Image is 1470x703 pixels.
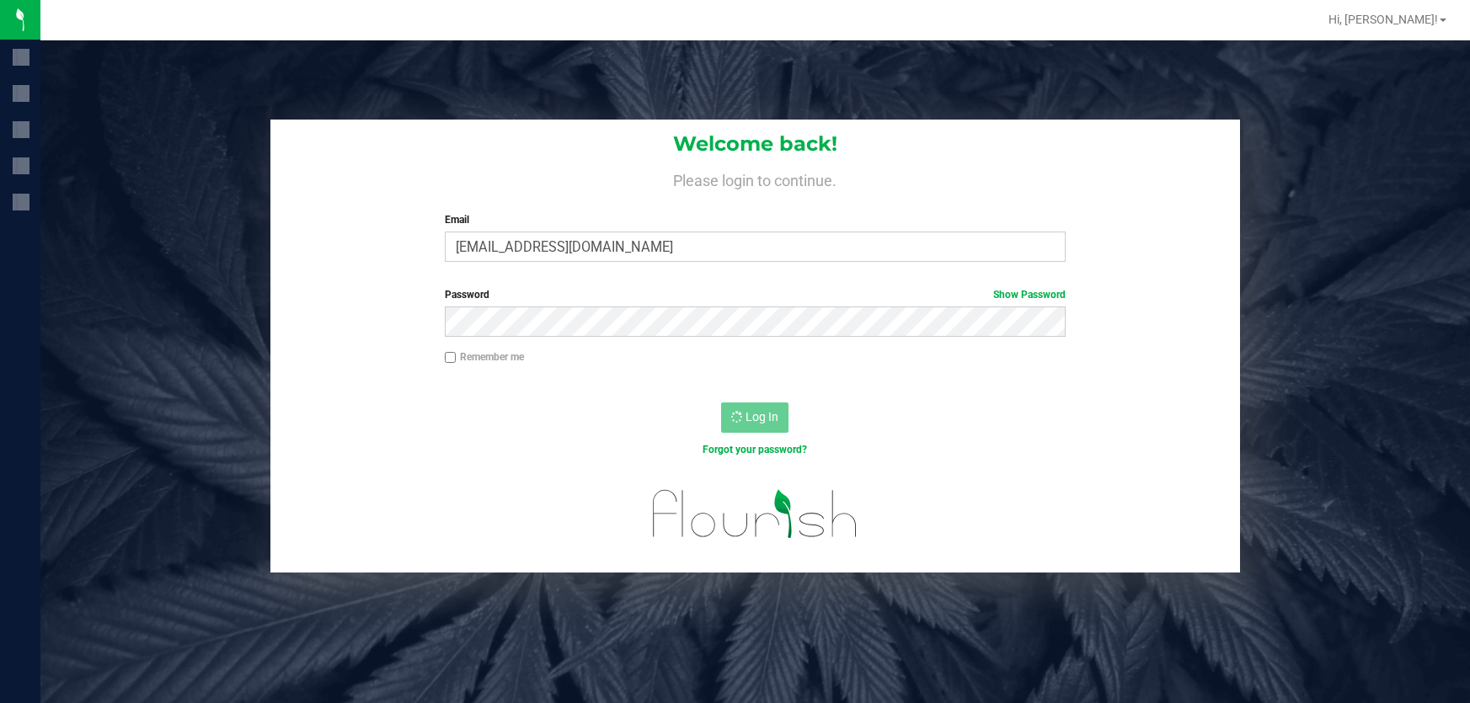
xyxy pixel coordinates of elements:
span: Hi, [PERSON_NAME]! [1328,13,1438,26]
label: Email [445,212,1066,227]
input: Remember me [445,352,457,364]
img: flourish_logo.svg [634,475,877,553]
a: Forgot your password? [703,444,807,455]
span: Log In [746,410,778,423]
h4: Please login to continue. [270,168,1240,189]
span: Password [445,289,489,301]
a: Show Password [993,289,1066,301]
label: Remember me [445,349,524,365]
button: Log In [721,402,788,433]
h1: Welcome back! [270,133,1240,155]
